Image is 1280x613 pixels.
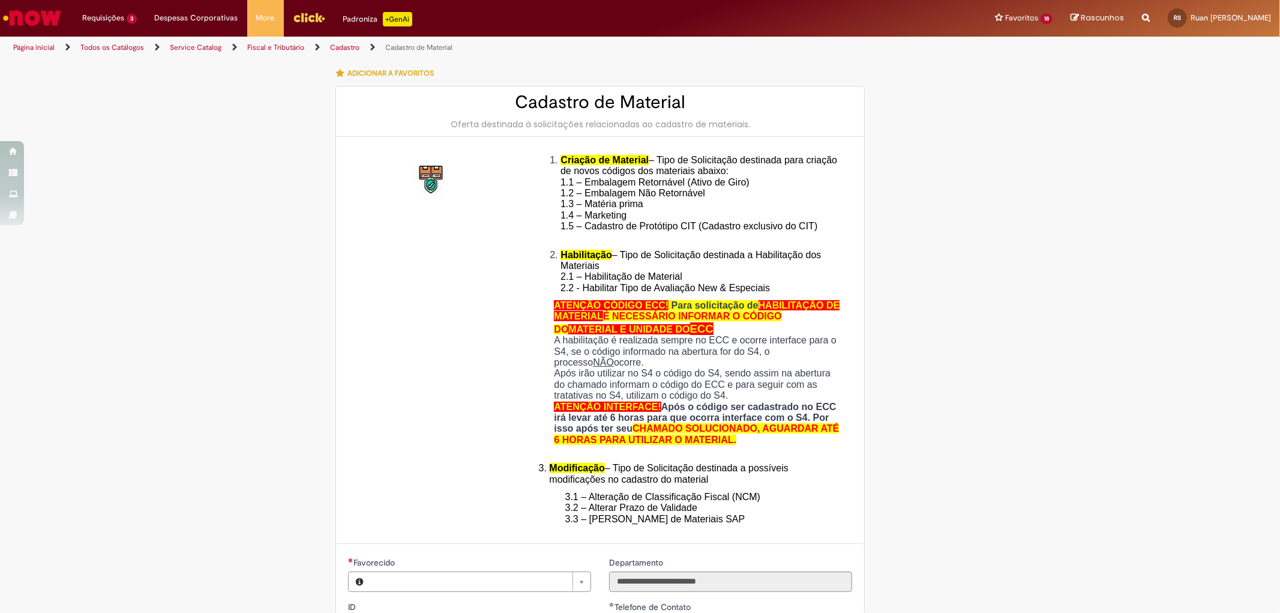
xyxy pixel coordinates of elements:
span: Modificação [549,463,604,473]
input: Departamento [609,572,852,592]
a: Rascunhos [1071,13,1124,24]
img: ServiceNow [1,6,63,30]
h2: Cadastro de Material [348,92,852,112]
span: Despesas Corporativas [155,12,238,24]
span: 3 [127,14,137,24]
span: RS [1174,14,1181,22]
li: – Tipo de Solicitação destinada a possíveis modificações no cadastro do material [549,463,843,485]
span: Necessários - Favorecido [353,557,397,568]
p: +GenAi [383,12,412,26]
span: – Tipo de Solicitação destinada a Habilitação dos Materiais 2.1 – Habilitação de Material 2.2 - H... [560,250,821,293]
a: Página inicial [13,43,55,52]
div: Padroniza [343,12,412,26]
img: click_logo_yellow_360x200.png [293,8,325,26]
span: Somente leitura - Departamento [609,557,666,568]
p: Após irão utilizar no S4 o código do S4, sendo assim na abertura do chamado informam o código do ... [554,368,843,401]
a: Limpar campo Favorecido [370,572,590,591]
span: 3.1 – Alteração de Classificação Fiscal (NCM) 3.2 – Alterar Prazo de Validade 3.3 – [PERSON_NAME]... [565,492,760,524]
span: More [256,12,275,24]
div: Oferta destinada à solicitações relacionadas ao cadastro de materiais. [348,118,852,130]
img: Cadastro de Material [413,161,451,199]
span: Necessários [348,558,353,563]
strong: Após o código ser cadastrado no ECC irá levar até 6 horas para que ocorra interface com o S4. Por... [554,402,839,445]
p: A habilitação é realizada sempre no ECC e ocorre interface para o S4, se o código informado na ab... [554,335,843,368]
span: HABILITAÇÃO DE MATERIAL [554,300,840,321]
span: CHAMADO SOLUCIONADO, AGUARDAR ATÉ 6 HORAS PARA UTILIZAR O MATERIAL. [554,423,839,444]
span: ECC [690,322,714,335]
span: Habilitação [560,250,611,260]
span: – Tipo de Solicitação destinada para criação de novos códigos dos materiais abaixo: 1.1 – Embalag... [560,155,837,243]
span: Requisições [82,12,124,24]
span: ATENÇÃO CÓDIGO ECC! [554,300,669,310]
span: MATERIAL E UNIDADE DO [568,324,690,334]
span: ATENÇÃO INTERFACE! [554,402,661,412]
span: Criação de Material [560,155,649,165]
a: Cadastro de Material [385,43,452,52]
span: Telefone de Contato [614,602,693,612]
span: Ruan [PERSON_NAME] [1191,13,1271,23]
span: Para solicitação de [672,300,759,310]
span: Adicionar a Favoritos [347,68,434,78]
span: Obrigatório Preenchido [609,602,614,607]
a: Cadastro [330,43,359,52]
span: Somente leitura - ID [348,602,358,612]
label: Somente leitura - ID [348,601,358,613]
span: Favoritos [1005,12,1038,24]
span: Rascunhos [1081,12,1124,23]
a: Fiscal e Tributário [247,43,304,52]
span: 18 [1041,14,1053,24]
span: É NECESSÁRIO INFORMAR O CÓDIGO DO [554,311,781,334]
button: Favorecido, Visualizar este registro [349,572,370,591]
ul: Trilhas de página [9,37,844,59]
button: Adicionar a Favoritos [335,61,440,86]
a: Todos os Catálogos [80,43,144,52]
u: NÃO [593,357,614,367]
label: Somente leitura - Departamento [609,557,666,569]
a: Service Catalog [170,43,221,52]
